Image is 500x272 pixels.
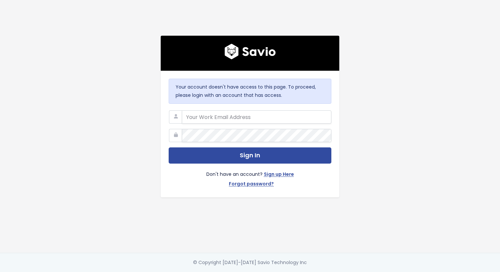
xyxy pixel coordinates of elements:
[193,258,307,267] div: © Copyright [DATE]-[DATE] Savio Technology Inc
[176,83,324,99] p: Your account doesn't have access to this page. To proceed, please login with an account that has ...
[169,147,331,164] button: Sign In
[225,44,276,59] img: logo600x187.a314fd40982d.png
[169,164,331,189] div: Don't have an account?
[229,180,274,189] a: Forgot password?
[264,170,294,180] a: Sign up Here
[182,110,331,124] input: Your Work Email Address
